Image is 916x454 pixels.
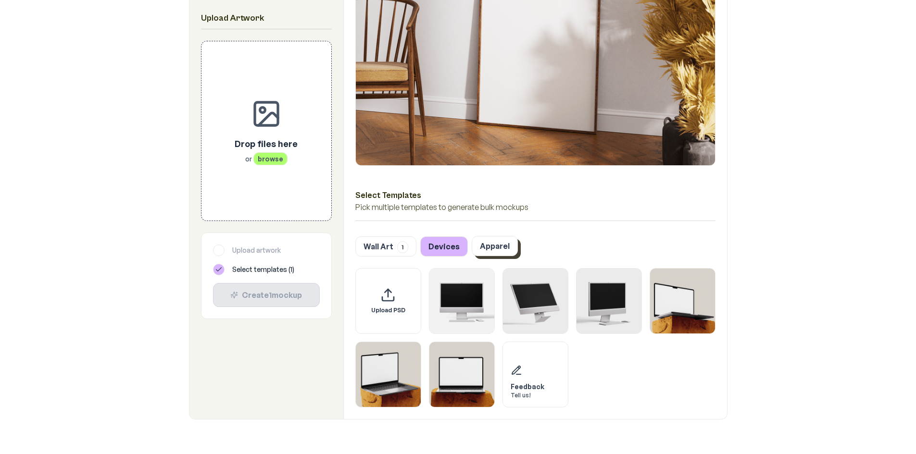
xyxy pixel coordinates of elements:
[650,269,715,333] img: MacBook Mockup 1
[502,342,568,407] div: Send feedback
[511,382,544,392] div: Feedback
[429,342,495,407] div: Select template MacBook Mockup 3
[201,12,332,25] h2: Upload Artwork
[355,189,715,201] h3: Select Templates
[355,236,416,257] button: Wall Art1
[397,241,408,253] span: 1
[232,245,281,255] span: Upload artwork
[420,236,468,257] button: Devices
[576,268,642,334] div: Select template iMac Mockup 3
[502,268,568,334] div: Select template iMac Mockup 2
[503,269,568,333] img: iMac Mockup 2
[650,268,715,334] div: Select template MacBook Mockup 1
[577,269,641,333] img: iMac Mockup 3
[253,152,288,165] span: browse
[429,269,494,333] img: iMac Mockup 1
[235,154,298,164] p: or
[232,265,294,274] span: Select templates ( 1 )
[472,236,518,256] button: Apparel
[355,268,421,334] div: Upload custom PSD template
[213,283,320,307] button: Create1mockup
[355,342,421,407] div: Select template MacBook Mockup 2
[429,342,494,407] img: MacBook Mockup 3
[235,137,298,150] p: Drop files here
[221,289,312,301] div: Create 1 mockup
[429,268,495,334] div: Select template iMac Mockup 1
[356,342,421,407] img: MacBook Mockup 2
[371,307,405,314] span: Upload PSD
[511,392,544,399] div: Tell us!
[355,201,715,213] p: Pick multiple templates to generate bulk mockups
